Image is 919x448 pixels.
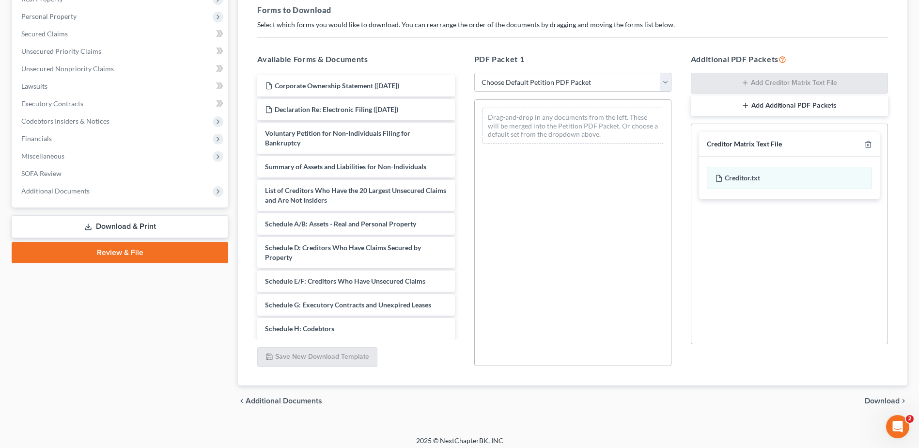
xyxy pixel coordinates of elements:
a: chevron_left Additional Documents [238,397,322,405]
span: Codebtors Insiders & Notices [21,117,109,125]
span: 2 [906,415,914,423]
span: Secured Claims [21,30,68,38]
button: Download chevron_right [865,397,907,405]
a: Executory Contracts [14,95,228,112]
iframe: Intercom live chat [886,415,909,438]
span: Personal Property [21,12,77,20]
a: Secured Claims [14,25,228,43]
h5: Forms to Download [257,4,888,16]
span: Voluntary Petition for Non-Individuals Filing for Bankruptcy [265,129,410,147]
span: Additional Documents [21,187,90,195]
i: chevron_left [238,397,246,405]
span: Schedule H: Codebtors [265,324,334,333]
span: List of Creditors Who Have the 20 Largest Unsecured Claims and Are Not Insiders [265,186,446,204]
p: Select which forms you would like to download. You can rearrange the order of the documents by dr... [257,20,888,30]
h5: Available Forms & Documents [257,53,454,65]
button: Save New Download Template [257,347,377,368]
span: Schedule G: Executory Contracts and Unexpired Leases [265,301,431,309]
div: Drag-and-drop in any documents from the left. These will be merged into the Petition PDF Packet. ... [483,108,663,144]
a: Lawsuits [14,78,228,95]
span: Financials [21,134,52,143]
h5: Additional PDF Packets [691,53,888,65]
i: chevron_right [900,397,907,405]
span: Additional Documents [246,397,322,405]
span: SOFA Review [21,169,62,177]
a: Unsecured Nonpriority Claims [14,60,228,78]
a: SOFA Review [14,165,228,182]
span: Schedule E/F: Creditors Who Have Unsecured Claims [265,277,425,285]
span: Corporate Ownership Statement ([DATE]) [275,81,399,90]
span: Download [865,397,900,405]
span: Miscellaneous [21,152,64,160]
a: Unsecured Priority Claims [14,43,228,60]
span: Declaration Re: Electronic Filing ([DATE]) [275,105,398,113]
span: Unsecured Nonpriority Claims [21,64,114,73]
span: Unsecured Priority Claims [21,47,101,55]
span: Executory Contracts [21,99,83,108]
button: Add Additional PDF Packets [691,96,888,116]
a: Review & File [12,242,228,263]
div: Creditor.txt [707,167,872,189]
div: Creditor Matrix Text File [707,140,782,149]
span: Schedule D: Creditors Who Have Claims Secured by Property [265,243,421,261]
span: Lawsuits [21,82,47,90]
a: Download & Print [12,215,228,238]
span: Summary of Assets and Liabilities for Non-Individuals [265,162,426,171]
button: Add Creditor Matrix Text File [691,73,888,94]
h5: PDF Packet 1 [474,53,671,65]
span: Schedule A/B: Assets - Real and Personal Property [265,220,416,228]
